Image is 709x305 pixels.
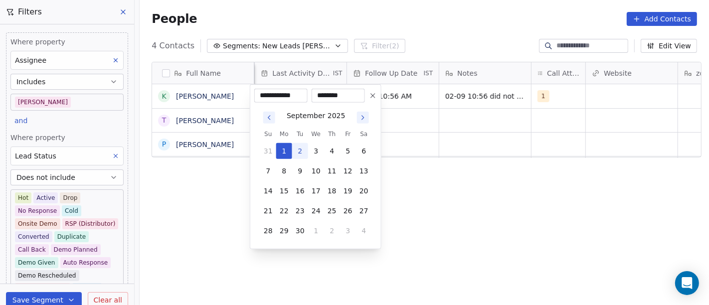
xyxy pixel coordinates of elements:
[287,111,345,121] div: September 2025
[324,203,340,219] button: 25
[260,203,276,219] button: 21
[260,163,276,179] button: 7
[324,143,340,159] button: 4
[308,203,324,219] button: 24
[356,223,372,239] button: 4
[340,183,356,199] button: 19
[276,129,292,139] th: Monday
[356,203,372,219] button: 27
[292,183,308,199] button: 16
[356,129,372,139] th: Saturday
[308,183,324,199] button: 17
[276,183,292,199] button: 15
[262,111,276,125] button: Go to previous month
[260,143,276,159] button: 31
[356,111,370,125] button: Go to next month
[292,129,308,139] th: Tuesday
[308,143,324,159] button: 3
[324,223,340,239] button: 2
[356,163,372,179] button: 13
[292,223,308,239] button: 30
[308,163,324,179] button: 10
[276,163,292,179] button: 8
[308,129,324,139] th: Wednesday
[292,143,308,159] button: 2
[340,203,356,219] button: 26
[276,143,292,159] button: 1
[340,163,356,179] button: 12
[260,223,276,239] button: 28
[356,183,372,199] button: 20
[276,203,292,219] button: 22
[340,143,356,159] button: 5
[324,183,340,199] button: 18
[324,129,340,139] th: Thursday
[356,143,372,159] button: 6
[292,203,308,219] button: 23
[260,129,276,139] th: Sunday
[292,163,308,179] button: 9
[340,129,356,139] th: Friday
[260,183,276,199] button: 14
[308,223,324,239] button: 1
[340,223,356,239] button: 3
[324,163,340,179] button: 11
[276,223,292,239] button: 29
